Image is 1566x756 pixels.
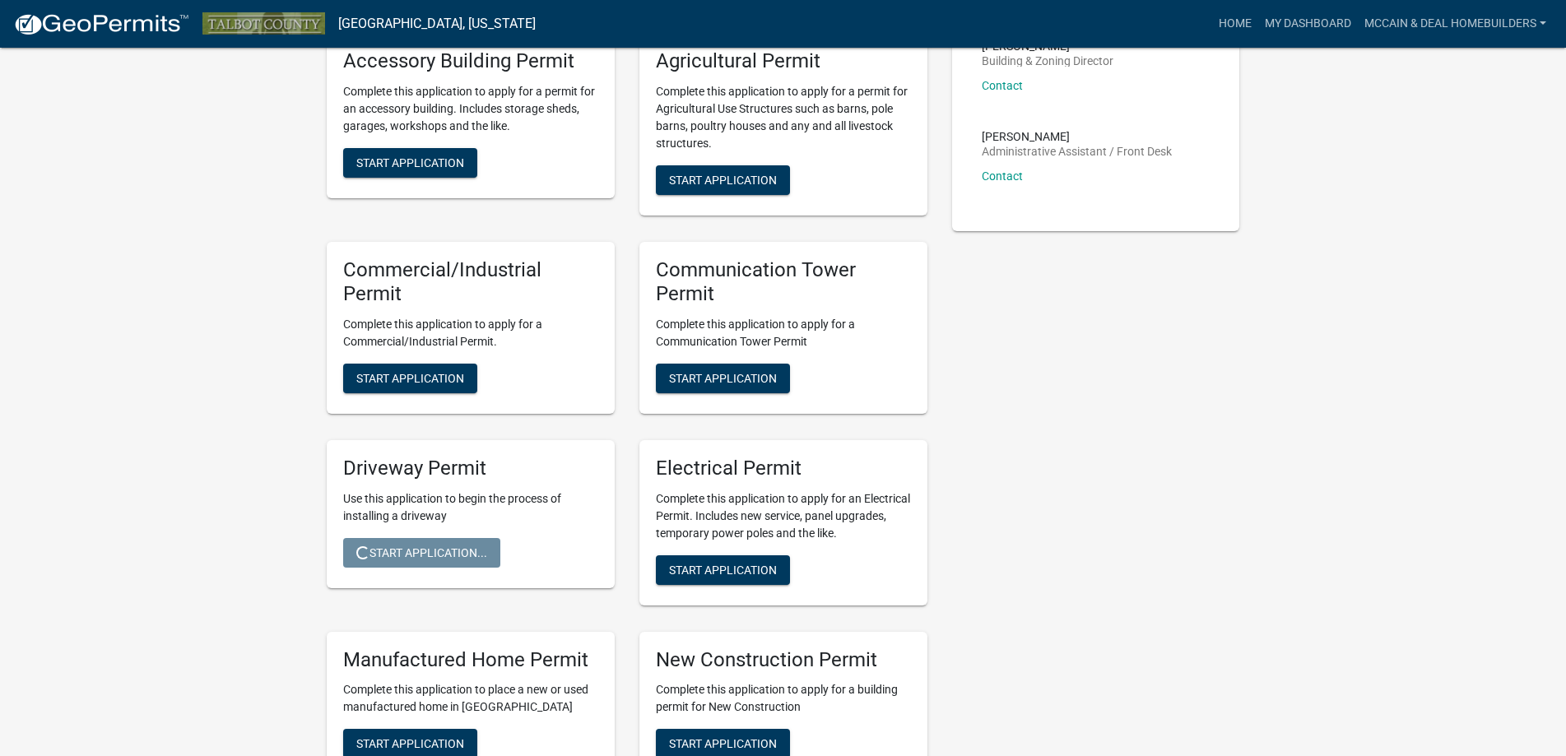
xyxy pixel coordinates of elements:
[343,83,598,135] p: Complete this application to apply for a permit for an accessory building. Includes storage sheds...
[656,457,911,480] h5: Electrical Permit
[343,316,598,350] p: Complete this application to apply for a Commercial/Industrial Permit.
[338,10,536,38] a: [GEOGRAPHIC_DATA], [US_STATE]
[656,490,911,542] p: Complete this application to apply for an Electrical Permit. Includes new service, panel upgrades...
[343,490,598,525] p: Use this application to begin the process of installing a driveway
[356,545,487,559] span: Start Application...
[656,165,790,195] button: Start Application
[656,364,790,393] button: Start Application
[656,316,911,350] p: Complete this application to apply for a Communication Tower Permit
[343,681,598,716] p: Complete this application to place a new or used manufactured home in [GEOGRAPHIC_DATA]
[343,49,598,73] h5: Accessory Building Permit
[356,371,464,384] span: Start Application
[202,12,325,35] img: Talbot County, Georgia
[1358,8,1553,39] a: Mccain & Deal Homebuilders
[669,737,777,750] span: Start Application
[1258,8,1358,39] a: My Dashboard
[656,49,911,73] h5: Agricultural Permit
[656,258,911,306] h5: Communication Tower Permit
[669,563,777,576] span: Start Application
[982,131,1172,142] p: [PERSON_NAME]
[656,648,911,672] h5: New Construction Permit
[982,169,1023,183] a: Contact
[356,156,464,169] span: Start Application
[669,371,777,384] span: Start Application
[343,538,500,568] button: Start Application...
[982,40,1113,52] p: [PERSON_NAME]
[982,55,1113,67] p: Building & Zoning Director
[656,681,911,716] p: Complete this application to apply for a building permit for New Construction
[343,457,598,480] h5: Driveway Permit
[343,258,598,306] h5: Commercial/Industrial Permit
[343,364,477,393] button: Start Application
[982,146,1172,157] p: Administrative Assistant / Front Desk
[343,148,477,178] button: Start Application
[656,555,790,585] button: Start Application
[1212,8,1258,39] a: Home
[982,79,1023,92] a: Contact
[356,737,464,750] span: Start Application
[343,648,598,672] h5: Manufactured Home Permit
[656,83,911,152] p: Complete this application to apply for a permit for Agricultural Use Structures such as barns, po...
[669,174,777,187] span: Start Application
